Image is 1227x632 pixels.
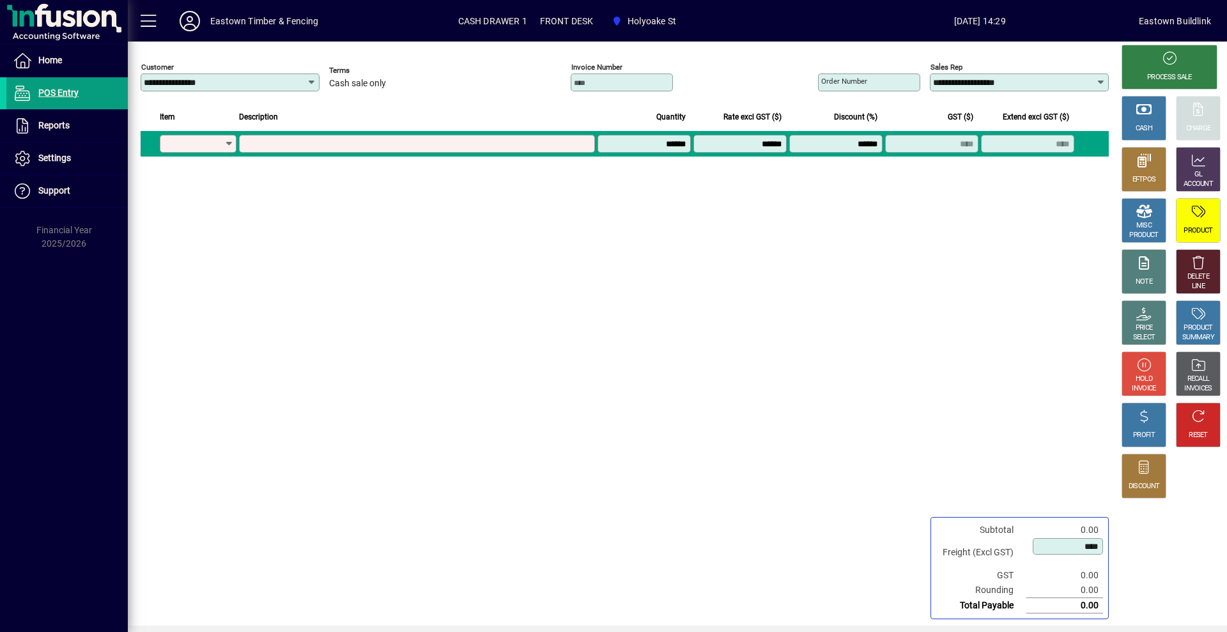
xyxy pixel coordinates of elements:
[1187,374,1210,384] div: RECALL
[606,10,681,33] span: Holyoake St
[571,63,622,72] mat-label: Invoice number
[239,110,278,124] span: Description
[6,45,128,77] a: Home
[1182,333,1214,343] div: SUMMARY
[38,153,71,163] span: Settings
[930,63,962,72] mat-label: Sales rep
[1136,221,1152,231] div: MISC
[936,568,1026,583] td: GST
[628,11,676,31] span: Holyoake St
[1003,110,1069,124] span: Extend excl GST ($)
[329,79,386,89] span: Cash sale only
[210,11,318,31] div: Eastown Timber & Fencing
[38,88,79,98] span: POS Entry
[1136,277,1152,287] div: NOTE
[1132,384,1155,394] div: INVOICE
[458,11,527,31] span: CASH DRAWER 1
[38,185,70,196] span: Support
[38,55,62,65] span: Home
[1136,323,1153,333] div: PRICE
[540,11,594,31] span: FRONT DESK
[1132,175,1156,185] div: EFTPOS
[1194,170,1203,180] div: GL
[936,523,1026,537] td: Subtotal
[1184,384,1212,394] div: INVOICES
[6,143,128,174] a: Settings
[1187,272,1209,282] div: DELETE
[6,110,128,142] a: Reports
[160,110,175,124] span: Item
[936,537,1026,568] td: Freight (Excl GST)
[936,598,1026,613] td: Total Payable
[723,110,782,124] span: Rate excl GST ($)
[1189,431,1208,440] div: RESET
[1184,180,1213,189] div: ACCOUNT
[1133,431,1155,440] div: PROFIT
[821,77,867,86] mat-label: Order number
[834,110,877,124] span: Discount (%)
[1139,11,1211,31] div: Eastown Buildlink
[1192,282,1205,291] div: LINE
[169,10,210,33] button: Profile
[1026,583,1103,598] td: 0.00
[936,583,1026,598] td: Rounding
[821,11,1139,31] span: [DATE] 14:29
[38,120,70,130] span: Reports
[1136,374,1152,384] div: HOLD
[1147,73,1192,82] div: PROCESS SALE
[141,63,174,72] mat-label: Customer
[948,110,973,124] span: GST ($)
[6,175,128,207] a: Support
[1184,323,1212,333] div: PRODUCT
[1129,482,1159,491] div: DISCOUNT
[1136,124,1152,134] div: CASH
[1133,333,1155,343] div: SELECT
[1026,568,1103,583] td: 0.00
[329,66,406,75] span: Terms
[656,110,686,124] span: Quantity
[1184,226,1212,236] div: PRODUCT
[1129,231,1158,240] div: PRODUCT
[1026,523,1103,537] td: 0.00
[1186,124,1211,134] div: CHARGE
[1026,598,1103,613] td: 0.00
